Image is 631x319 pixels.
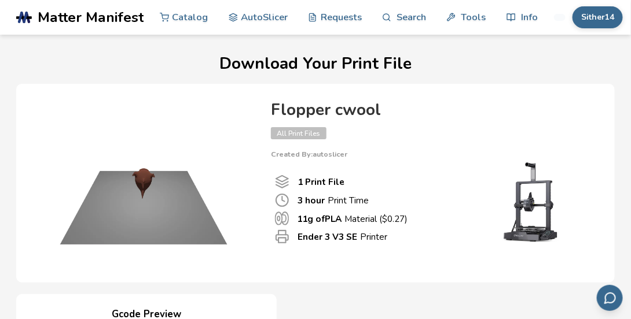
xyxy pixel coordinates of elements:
b: Ender 3 V3 SE [298,231,357,243]
img: Printer [476,158,592,245]
p: Created By: autoslicer [271,150,592,158]
button: Send feedback via email [597,285,623,311]
h1: Download Your Print File [16,55,615,73]
span: Number Of Print files [275,175,289,189]
img: Product [28,95,259,269]
b: 1 Print File [298,176,344,188]
b: 3 hour [298,194,325,206]
span: Print Time [275,193,289,207]
h4: Flopper cwool [271,101,592,119]
span: Material Used [275,212,289,225]
p: Printer [298,231,387,243]
p: Material ($ 0.27 ) [297,213,408,225]
span: Matter Manifest [38,9,144,25]
span: Printer [275,229,289,244]
span: All Print Files [271,127,326,139]
b: 11 g of PLA [297,213,342,225]
p: Print Time [298,194,369,206]
button: Sither14 [573,6,623,28]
